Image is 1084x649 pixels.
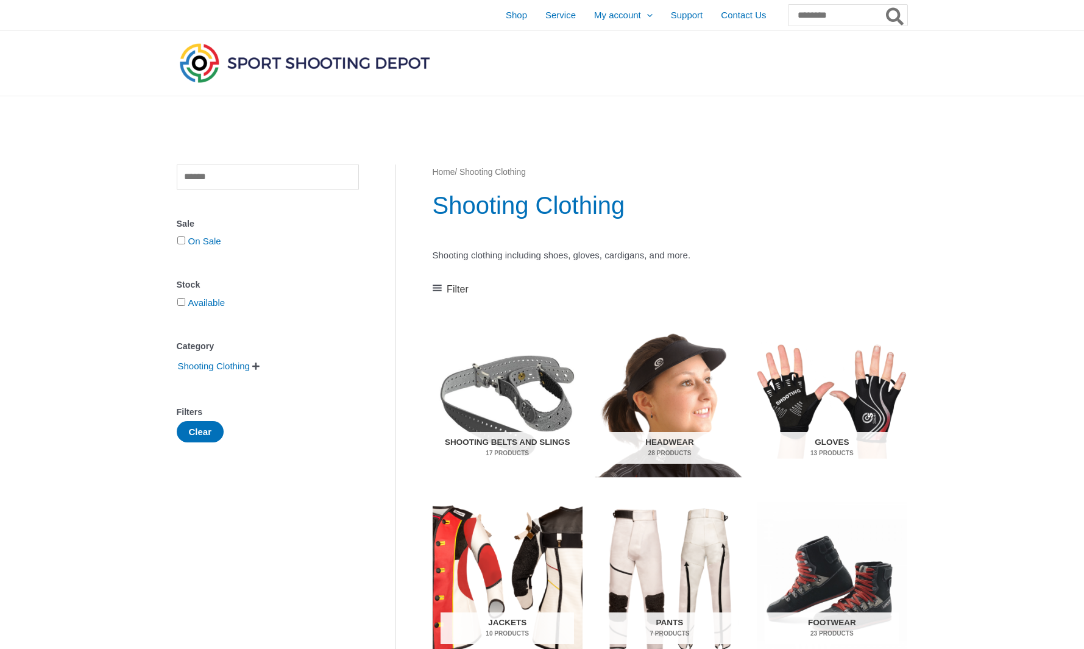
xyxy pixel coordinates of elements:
mark: 10 Products [441,629,574,638]
h2: Shooting Belts and Slings [441,432,574,464]
img: Shooting Belts and Slings [433,321,583,478]
h2: Headwear [603,432,736,464]
a: Shooting Clothing [177,360,251,371]
h2: Gloves [765,432,899,464]
a: Visit product category Gloves [757,321,907,478]
img: Gloves [757,321,907,478]
img: Headwear [595,321,745,478]
div: Sale [177,215,359,233]
div: Stock [177,276,359,294]
span: Filter [447,280,469,299]
div: Category [177,338,359,355]
mark: 7 Products [603,629,736,638]
h2: Footwear [765,612,899,644]
mark: 28 Products [603,449,736,458]
h2: Pants [603,612,736,644]
input: On Sale [177,236,185,244]
div: Filters [177,403,359,421]
a: Filter [433,280,469,299]
h1: Shooting Clothing [433,188,907,222]
a: On Sale [188,236,221,246]
button: Search [884,5,907,26]
mark: 17 Products [441,449,574,458]
h2: Jackets [441,612,574,644]
input: Available [177,298,185,306]
p: Shooting clothing including shoes, gloves, cardigans, and more. [433,247,907,264]
a: Available [188,297,225,308]
mark: 13 Products [765,449,899,458]
span:  [252,362,260,371]
img: Sport Shooting Depot [177,40,433,85]
a: Visit product category Shooting Belts and Slings [433,321,583,478]
a: Visit product category Headwear [595,321,745,478]
nav: Breadcrumb [433,165,907,180]
button: Clear [177,421,224,442]
a: Home [433,168,455,177]
mark: 23 Products [765,629,899,638]
span: Shooting Clothing [177,356,251,377]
